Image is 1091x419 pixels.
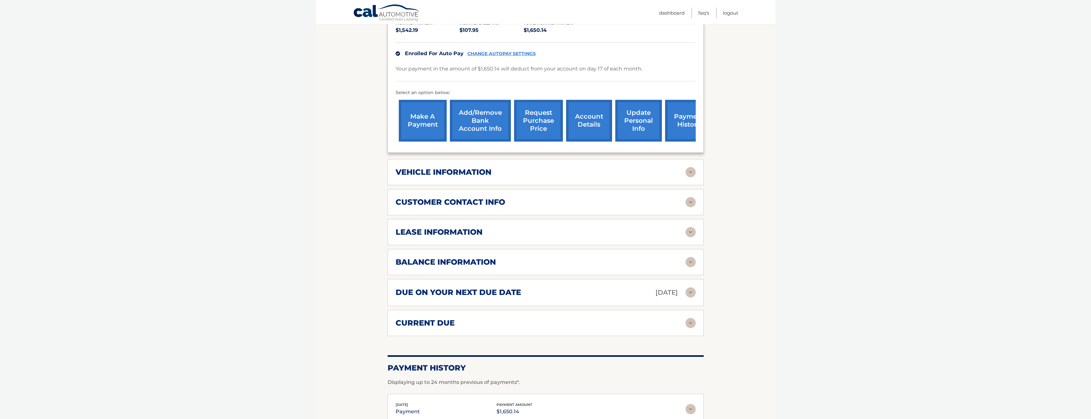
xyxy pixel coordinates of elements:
[396,288,521,297] h2: due on your next due date
[388,379,704,386] p: Displaying up to 24 months previous of payments*.
[396,257,496,267] h2: balance information
[655,287,678,298] p: [DATE]
[686,167,696,177] img: accordion-rest.svg
[405,50,464,56] span: Enrolled For Auto Pay
[396,402,408,407] span: [DATE]
[566,100,612,142] a: account details
[467,51,536,56] a: CHANGE AUTOPAY SETTINGS
[396,318,455,328] h2: current due
[353,4,420,23] a: Cal Automotive
[396,51,400,56] img: check.svg
[686,287,696,298] img: accordion-rest.svg
[396,197,505,207] h2: customer contact info
[396,167,491,177] h2: vehicle information
[686,404,696,414] img: accordion-rest.svg
[686,197,696,207] img: accordion-rest.svg
[615,100,662,142] a: update personal info
[396,227,482,237] h2: lease information
[396,26,460,35] p: $1,542.19
[524,26,588,35] p: $1,650.14
[686,257,696,267] img: accordion-rest.svg
[459,26,524,35] p: $107.95
[388,363,704,373] h2: Payment History
[665,100,713,142] a: payment history
[396,407,420,416] p: payment
[496,407,532,416] p: $1,650.14
[396,89,696,97] p: Select an option below:
[723,8,738,18] a: Logout
[686,227,696,237] img: accordion-rest.svg
[396,64,642,73] p: Your payment in the amount of $1,650.14 will deduct from your account on day 17 of each month.
[698,8,709,18] a: FAQ's
[496,402,532,407] span: payment amount
[514,100,563,142] a: request purchase price
[686,318,696,328] img: accordion-rest.svg
[450,100,511,142] a: Add/Remove bank account info
[659,8,685,18] a: Dashboard
[399,100,447,142] a: make a payment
